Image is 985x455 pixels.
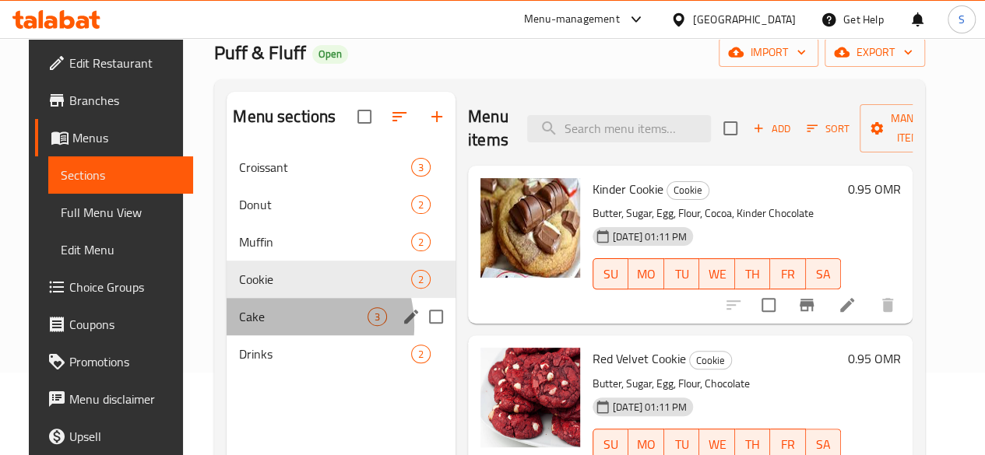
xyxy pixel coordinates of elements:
button: SA [806,258,841,289]
span: Open [312,47,348,61]
span: SU [600,263,622,285]
a: Edit Menu [48,231,193,268]
p: Butter, Sugar, Egg, Flour, Chocolate [593,374,841,394]
span: Menus [72,128,181,147]
h6: 0.95 OMR [847,348,900,369]
h6: 0.95 OMR [847,178,900,200]
div: Menu-management [524,10,620,29]
span: Choice Groups [69,278,181,296]
div: Croissant3 [227,149,456,186]
a: Edit Restaurant [35,44,193,82]
a: Menu disclaimer [35,380,193,418]
div: items [411,270,431,289]
span: MO [635,263,657,285]
div: Drinks2 [227,335,456,373]
span: FR [776,263,799,285]
span: Sort sections [381,98,418,135]
span: Cookie [667,181,709,199]
span: Cookie [239,270,411,289]
button: SU [593,258,628,289]
span: import [731,43,806,62]
button: edit [399,305,423,328]
span: TU [670,263,693,285]
button: MO [628,258,663,289]
a: Sections [48,156,193,194]
span: Drinks [239,345,411,363]
span: TH [741,263,764,285]
span: Edit Menu [61,240,181,259]
span: Select section [714,112,747,145]
h2: Menu items [468,105,508,152]
button: FR [770,258,805,289]
nav: Menu sections [227,142,456,379]
a: Full Menu View [48,194,193,231]
span: Muffin [239,233,411,251]
a: Choice Groups [35,268,193,306]
button: WE [699,258,734,289]
span: Manage items [872,109,952,148]
span: 2 [412,347,430,362]
span: Puff & Fluff [214,35,306,70]
span: Cake [239,307,368,326]
button: Sort [803,117,853,141]
div: items [411,345,431,363]
span: Donut [239,195,411,214]
span: Branches [69,91,181,110]
span: 3 [368,310,386,324]
div: Cookie [689,351,732,369]
button: export [825,38,925,67]
span: S [959,11,965,28]
h2: Menu sections [233,105,336,128]
span: Edit Restaurant [69,54,181,72]
span: Coupons [69,315,181,334]
button: TU [664,258,699,289]
span: Kinder Cookie [593,177,663,201]
span: Full Menu View [61,203,181,222]
button: Branch-specific-item [788,286,825,324]
p: Butter, Sugar, Egg, Flour, Cocoa, Kinder Chocolate [593,204,841,223]
span: Menu disclaimer [69,390,181,408]
span: Add item [747,117,797,141]
a: Menus [35,119,193,156]
div: Muffin2 [227,223,456,261]
button: import [719,38,818,67]
img: Kinder Cookie [480,178,580,278]
button: Manage items [860,104,964,152]
div: Cake3edit [227,298,456,335]
span: export [837,43,913,62]
button: Add section [418,98,456,135]
span: Sections [61,166,181,184]
span: Upsell [69,427,181,446]
span: Red Velvet Cookie [593,347,686,370]
a: Promotions [35,343,193,380]
span: Select to update [752,289,785,321]
div: Donut2 [227,186,456,223]
span: [DATE] 01:11 PM [607,229,693,244]
span: Sort items [797,117,860,141]
span: Sort [807,120,850,138]
div: Cookie2 [227,261,456,298]
button: delete [869,286,906,324]
span: Select all sections [348,100,381,133]
button: TH [735,258,770,289]
input: search [527,115,711,142]
a: Edit menu item [838,296,857,314]
a: Upsell [35,418,193,455]
div: items [411,158,431,177]
span: WE [705,263,728,285]
div: [GEOGRAPHIC_DATA] [693,11,796,28]
span: [DATE] 01:11 PM [607,400,693,415]
span: 2 [412,272,430,287]
div: items [368,307,387,326]
a: Branches [35,82,193,119]
span: Cookie [690,352,731,369]
span: SA [812,263,835,285]
span: 2 [412,235,430,250]
span: 3 [412,160,430,175]
span: 2 [412,198,430,212]
span: Croissant [239,158,411,177]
